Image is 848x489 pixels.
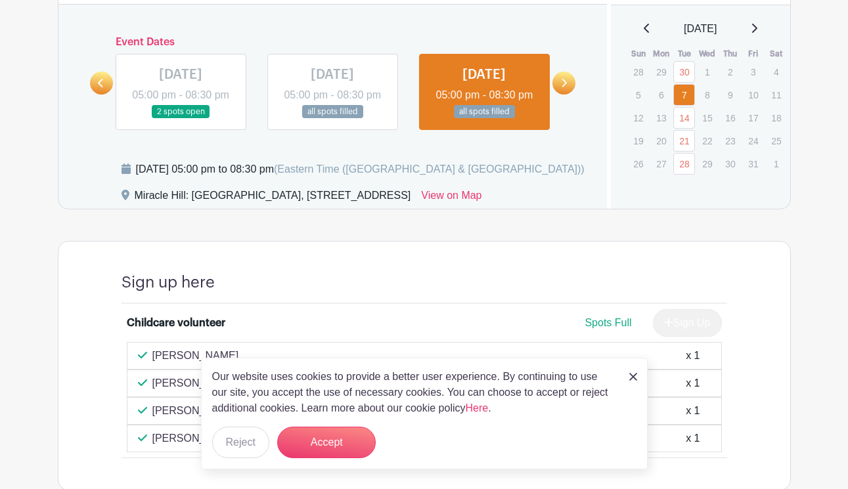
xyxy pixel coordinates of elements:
[673,153,695,175] a: 28
[650,47,673,60] th: Mon
[152,431,239,446] p: [PERSON_NAME]
[627,131,649,151] p: 19
[650,108,672,128] p: 13
[627,47,650,60] th: Sun
[742,62,764,82] p: 3
[650,62,672,82] p: 29
[765,131,787,151] p: 25
[719,85,741,105] p: 9
[127,315,225,331] div: Childcare volunteer
[152,403,328,419] p: [PERSON_NAME] [PERSON_NAME]
[765,85,787,105] p: 11
[627,154,649,174] p: 26
[152,375,239,391] p: [PERSON_NAME]
[650,85,672,105] p: 6
[650,131,672,151] p: 20
[696,62,718,82] p: 1
[686,431,700,446] div: x 1
[686,375,700,391] div: x 1
[686,403,700,419] div: x 1
[629,373,637,381] img: close_button-5f87c8562297e5c2d7936805f587ecaba9071eb48480494691a3f1689db116b3.svg
[152,348,239,364] p: [PERSON_NAME]
[673,61,695,83] a: 30
[585,317,631,328] span: Spots Full
[684,21,717,37] span: [DATE]
[673,47,696,60] th: Tue
[274,163,585,175] span: (Eastern Time ([GEOGRAPHIC_DATA] & [GEOGRAPHIC_DATA]))
[673,84,695,106] a: 7
[696,154,718,174] p: 29
[627,85,649,105] p: 5
[765,154,787,174] p: 1
[742,108,764,128] p: 17
[719,131,741,151] p: 23
[212,427,269,458] button: Reject
[742,131,764,151] p: 24
[421,188,481,209] a: View on Map
[122,273,215,292] h4: Sign up here
[765,62,787,82] p: 4
[627,62,649,82] p: 28
[696,108,718,128] p: 15
[696,131,718,151] p: 22
[650,154,672,174] p: 27
[277,427,376,458] button: Accept
[673,130,695,152] a: 21
[673,107,695,129] a: 14
[627,108,649,128] p: 12
[212,369,615,416] p: Our website uses cookies to provide a better user experience. By continuing to use our site, you ...
[686,348,700,364] div: x 1
[765,108,787,128] p: 18
[719,47,742,60] th: Thu
[742,154,764,174] p: 31
[135,188,411,209] div: Miracle Hill: [GEOGRAPHIC_DATA], [STREET_ADDRESS]
[719,62,741,82] p: 2
[113,36,553,49] h6: Event Dates
[136,161,585,177] div: [DATE] 05:00 pm to 08:30 pm
[696,85,718,105] p: 8
[742,85,764,105] p: 10
[466,402,489,414] a: Here
[719,154,741,174] p: 30
[742,47,765,60] th: Fri
[696,47,719,60] th: Wed
[719,108,741,128] p: 16
[765,47,788,60] th: Sat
